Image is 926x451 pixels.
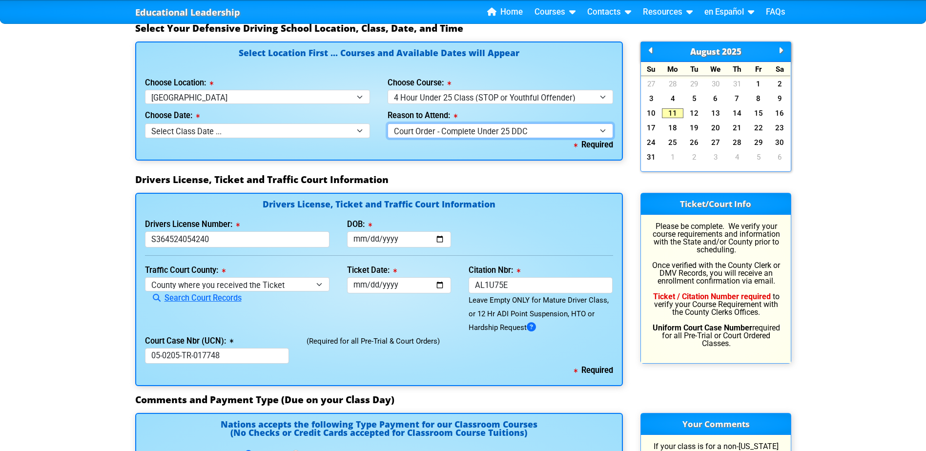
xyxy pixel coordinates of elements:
[653,323,752,332] b: Uniform Court Case Number
[145,337,233,345] label: Court Case Nbr (UCN):
[690,46,720,57] span: August
[145,221,240,228] label: Drivers License Number:
[683,108,705,118] a: 12
[641,413,791,435] h3: Your Comments
[641,193,791,215] h3: Ticket/Court Info
[726,108,748,118] a: 14
[662,108,683,118] a: 11
[135,4,240,20] a: Educational Leadership
[705,152,726,162] a: 3
[145,112,200,120] label: Choose Date:
[639,5,697,20] a: Resources
[298,334,621,364] div: (Required for all Pre-Trial & Court Orders)
[347,231,451,247] input: mm/dd/yyyy
[769,62,791,76] div: Sa
[641,62,662,76] div: Su
[726,62,748,76] div: Th
[145,348,289,364] input: 2024-TR-001234
[705,79,726,89] a: 30
[641,138,662,147] a: 24
[469,266,520,274] label: Citation Nbr:
[769,123,791,133] a: 23
[145,293,242,303] a: Search Court Records
[748,152,769,162] a: 5
[748,108,769,118] a: 15
[762,5,789,20] a: FAQs
[748,138,769,147] a: 29
[700,5,758,20] a: en Español
[748,62,769,76] div: Fr
[683,123,705,133] a: 19
[641,152,662,162] a: 31
[726,94,748,103] a: 7
[145,420,613,441] h4: Nations accepts the following Type Payment for our Classroom Courses (No Checks or Credit Cards a...
[483,5,527,20] a: Home
[662,79,683,89] a: 28
[748,79,769,89] a: 1
[662,94,683,103] a: 4
[683,138,705,147] a: 26
[705,138,726,147] a: 27
[722,46,741,57] span: 2025
[683,152,705,162] a: 2
[769,108,791,118] a: 16
[469,277,613,293] input: Format: A15CHIC or 1234-ABC
[683,94,705,103] a: 5
[583,5,635,20] a: Contacts
[726,79,748,89] a: 31
[641,79,662,89] a: 27
[726,138,748,147] a: 28
[641,108,662,118] a: 10
[388,79,451,87] label: Choose Course:
[145,266,226,274] label: Traffic Court County:
[769,94,791,103] a: 9
[705,94,726,103] a: 6
[653,292,771,301] b: Ticket / Citation Number required
[347,221,372,228] label: DOB:
[641,123,662,133] a: 17
[705,108,726,118] a: 13
[574,140,613,149] b: Required
[662,152,683,162] a: 1
[705,123,726,133] a: 20
[469,293,613,334] div: Leave Empty ONLY for Mature Driver Class, or 12 Hr ADI Point Suspension, HTO or Hardship Request
[662,62,683,76] div: Mo
[748,94,769,103] a: 8
[135,394,791,406] h3: Comments and Payment Type (Due on your Class Day)
[145,200,613,210] h4: Drivers License, Ticket and Traffic Court Information
[145,79,213,87] label: Choose Location:
[683,79,705,89] a: 29
[135,174,791,185] h3: Drivers License, Ticket and Traffic Court Information
[135,22,791,34] h3: Select Your Defensive Driving School Location, Class, Date, and Time
[769,152,791,162] a: 6
[574,366,613,375] b: Required
[662,123,683,133] a: 18
[769,79,791,89] a: 2
[748,123,769,133] a: 22
[662,138,683,147] a: 25
[145,49,613,69] h4: Select Location First ... Courses and Available Dates will Appear
[388,112,457,120] label: Reason to Attend:
[531,5,579,20] a: Courses
[726,123,748,133] a: 21
[650,223,782,348] p: Please be complete. We verify your course requirements and information with the State and/or Coun...
[145,231,330,247] input: License or Florida ID Card Nbr
[347,277,451,293] input: mm/dd/yyyy
[726,152,748,162] a: 4
[641,94,662,103] a: 3
[705,62,726,76] div: We
[683,62,705,76] div: Tu
[347,266,397,274] label: Ticket Date:
[769,138,791,147] a: 30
